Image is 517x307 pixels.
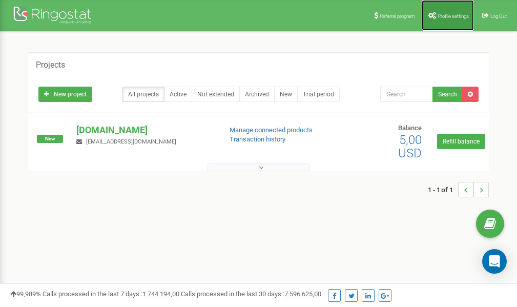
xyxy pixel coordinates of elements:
[38,87,92,102] a: New project
[428,182,458,197] span: 1 - 1 of 1
[438,13,469,19] span: Profile settings
[239,87,275,102] a: Archived
[380,87,433,102] input: Search
[181,290,321,298] span: Calls processed in the last 30 days :
[284,290,321,298] u: 7 596 625,00
[490,13,507,19] span: Log Out
[230,126,313,134] a: Manage connected products
[142,290,179,298] u: 1 744 194,00
[297,87,340,102] a: Trial period
[230,135,285,143] a: Transaction history
[36,60,65,70] h5: Projects
[37,135,63,143] span: New
[274,87,298,102] a: New
[437,134,485,149] a: Refill balance
[428,172,489,208] nav: ...
[10,290,41,298] span: 99,989%
[86,138,176,145] span: [EMAIL_ADDRESS][DOMAIN_NAME]
[192,87,240,102] a: Not extended
[76,124,213,137] p: [DOMAIN_NAME]
[398,124,422,132] span: Balance
[43,290,179,298] span: Calls processed in the last 7 days :
[380,13,415,19] span: Referral program
[398,133,422,160] span: 5,00 USD
[122,87,164,102] a: All projects
[164,87,192,102] a: Active
[482,249,507,274] div: Open Intercom Messenger
[432,87,463,102] button: Search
